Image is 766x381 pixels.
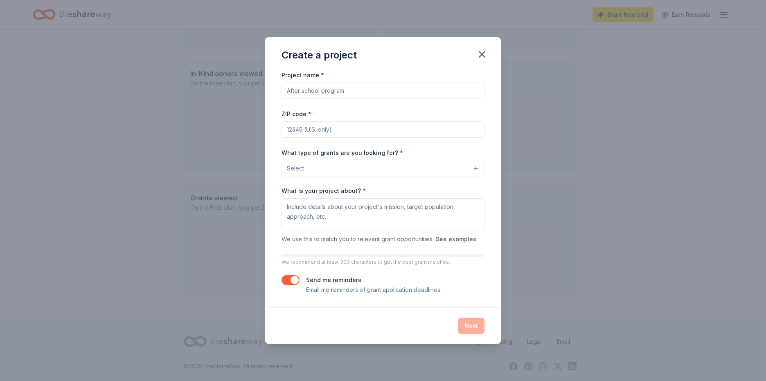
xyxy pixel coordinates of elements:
[306,285,440,295] p: Email me reminders of grant application deadlines
[282,149,403,157] label: What type of grants are you looking for?
[282,259,484,265] p: We recommend at least 300 characters to get the best grant matches.
[282,160,484,177] button: Select
[287,164,304,173] span: Select
[282,121,484,138] input: 12345 (U.S. only)
[282,49,357,62] div: Create a project
[435,234,476,244] button: See examples
[282,187,366,195] label: What is your project about?
[282,71,324,79] label: Project name
[282,110,311,118] label: ZIP code
[306,276,361,283] label: Send me reminders
[282,83,484,99] input: After school program
[282,235,476,242] span: We use this to match you to relevant grant opportunities.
